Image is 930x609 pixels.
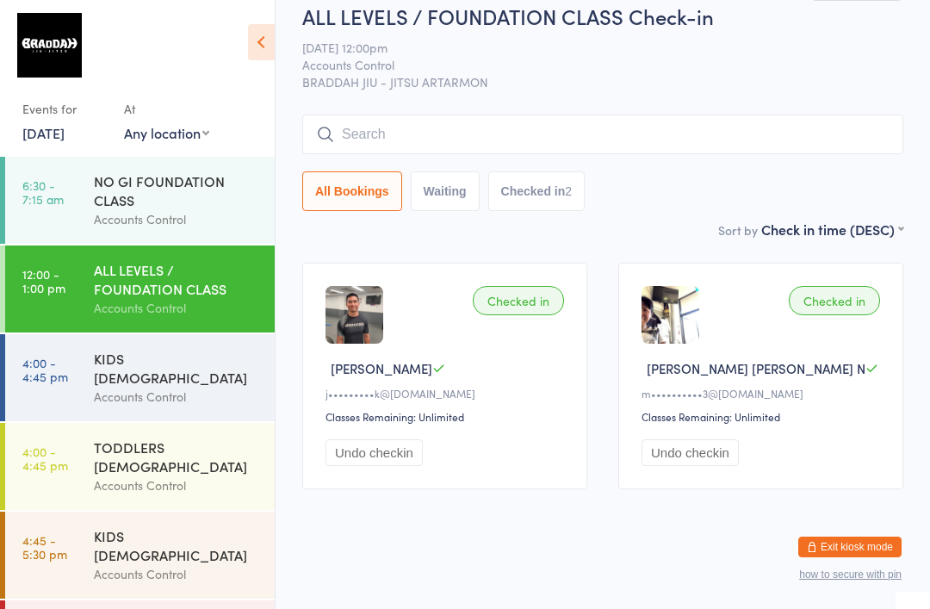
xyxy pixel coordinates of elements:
div: KIDS [DEMOGRAPHIC_DATA] [94,349,260,387]
time: 12:00 - 1:00 pm [22,267,65,295]
img: image1704695495.png [325,286,383,344]
img: image1740724667.png [642,286,699,344]
a: 4:00 -4:45 pmTODDLERS [DEMOGRAPHIC_DATA]Accounts Control [5,423,275,510]
div: Accounts Control [94,298,260,318]
button: how to secure with pin [799,569,902,581]
div: Classes Remaining: Unlimited [642,409,885,424]
a: [DATE] [22,123,65,142]
div: m••••••••••3@[DOMAIN_NAME] [642,386,885,401]
button: Checked in2 [488,171,586,211]
a: 12:00 -1:00 pmALL LEVELS / FOUNDATION CLASSAccounts Control [5,245,275,332]
div: j•••••••••k@[DOMAIN_NAME] [325,386,569,401]
span: [PERSON_NAME] [331,359,432,377]
div: Check in time (DESC) [761,220,903,239]
button: Undo checkin [325,439,423,466]
div: KIDS [DEMOGRAPHIC_DATA] [94,526,260,564]
time: 6:30 - 7:15 am [22,178,64,206]
div: Checked in [473,286,564,315]
img: Braddah Jiu Jitsu Artarmon [17,13,82,78]
div: At [124,95,209,123]
div: Accounts Control [94,564,260,584]
div: ALL LEVELS / FOUNDATION CLASS [94,260,260,298]
a: 6:30 -7:15 amNO GI FOUNDATION CLASSAccounts Control [5,157,275,244]
button: Exit kiosk mode [798,537,902,557]
span: BRADDAH JIU - JITSU ARTARMON [302,73,903,90]
div: NO GI FOUNDATION CLASS [94,171,260,209]
div: 2 [565,184,572,198]
h2: ALL LEVELS / FOUNDATION CLASS Check-in [302,2,903,30]
div: Accounts Control [94,475,260,495]
span: Accounts Control [302,56,877,73]
time: 4:00 - 4:45 pm [22,356,68,383]
a: 4:00 -4:45 pmKIDS [DEMOGRAPHIC_DATA]Accounts Control [5,334,275,421]
div: Classes Remaining: Unlimited [325,409,569,424]
label: Sort by [718,221,758,239]
button: Waiting [411,171,480,211]
div: Any location [124,123,209,142]
div: Checked in [789,286,880,315]
time: 4:45 - 5:30 pm [22,533,67,561]
input: Search [302,115,903,154]
span: [DATE] 12:00pm [302,39,877,56]
button: All Bookings [302,171,402,211]
div: Events for [22,95,107,123]
time: 4:00 - 4:45 pm [22,444,68,472]
span: [PERSON_NAME] [PERSON_NAME] N [647,359,865,377]
div: Accounts Control [94,209,260,229]
div: Accounts Control [94,387,260,407]
a: 4:45 -5:30 pmKIDS [DEMOGRAPHIC_DATA]Accounts Control [5,512,275,599]
div: TODDLERS [DEMOGRAPHIC_DATA] [94,438,260,475]
button: Undo checkin [642,439,739,466]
